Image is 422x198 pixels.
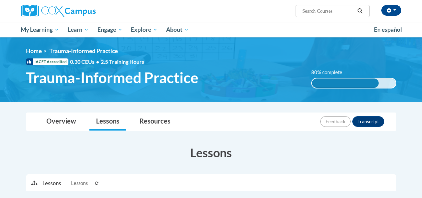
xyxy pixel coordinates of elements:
span: 2.5 Training Hours [101,58,144,65]
span: • [96,58,99,65]
a: Explore [126,22,162,37]
span: Explore [131,26,157,34]
button: Transcript [352,116,384,127]
span: En español [374,26,402,33]
button: Search [355,7,365,15]
a: Learn [63,22,93,37]
span: My Learning [21,26,59,34]
a: Resources [133,113,177,131]
a: En español [370,23,406,37]
p: Lessons [42,180,61,187]
span: IACET Accredited [26,58,68,65]
button: Account Settings [381,5,401,16]
a: Lessons [89,113,126,131]
span: Engage [97,26,122,34]
span: 0.30 CEUs [70,58,101,65]
span: Lessons [71,180,88,187]
h3: Lessons [26,144,396,161]
input: Search Courses [302,7,355,15]
a: About [162,22,193,37]
a: Home [26,47,42,54]
img: Cox Campus [21,5,96,17]
div: Main menu [16,22,406,37]
a: Engage [93,22,127,37]
div: 80% complete [312,78,379,88]
span: Trauma-Informed Practice [26,69,198,86]
a: Cox Campus [21,5,141,17]
span: Trauma-Informed Practice [49,47,118,54]
a: Overview [40,113,83,131]
span: About [166,26,189,34]
button: Feedback [320,116,351,127]
span: Learn [68,26,89,34]
label: 80% complete [311,69,350,76]
a: My Learning [17,22,64,37]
